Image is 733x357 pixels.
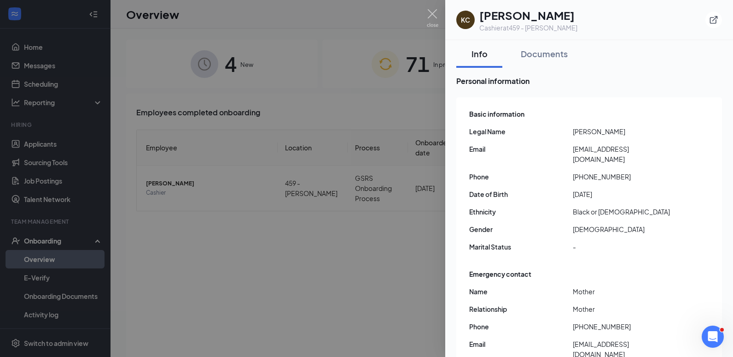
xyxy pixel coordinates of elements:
[469,126,573,137] span: Legal Name
[573,304,676,314] span: Mother
[573,224,676,234] span: [DEMOGRAPHIC_DATA]
[461,15,470,24] div: KC
[469,144,573,154] span: Email
[573,242,676,252] span: -
[456,75,722,87] span: Personal information
[469,224,573,234] span: Gender
[479,7,577,23] h1: [PERSON_NAME]
[469,321,573,332] span: Phone
[469,269,531,279] span: Emergency contact
[479,23,577,32] div: Cashier at 459 - [PERSON_NAME]
[573,144,676,164] span: [EMAIL_ADDRESS][DOMAIN_NAME]
[469,286,573,297] span: Name
[469,242,573,252] span: Marital Status
[469,339,573,349] span: Email
[465,48,493,59] div: Info
[521,48,568,59] div: Documents
[469,172,573,182] span: Phone
[705,12,722,28] button: ExternalLink
[469,304,573,314] span: Relationship
[573,126,676,137] span: [PERSON_NAME]
[469,189,573,199] span: Date of Birth
[573,189,676,199] span: [DATE]
[469,207,573,217] span: Ethnicity
[573,172,676,182] span: [PHONE_NUMBER]
[573,321,676,332] span: [PHONE_NUMBER]
[709,15,718,24] svg: ExternalLink
[469,109,524,119] span: Basic information
[702,326,724,348] iframe: Intercom live chat
[573,207,676,217] span: Black or [DEMOGRAPHIC_DATA]
[573,286,676,297] span: Mother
